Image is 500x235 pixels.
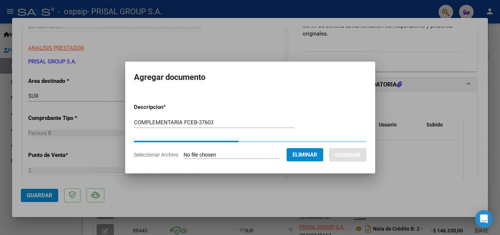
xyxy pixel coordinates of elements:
span: Guardar [335,152,361,158]
h2: Agregar documento [134,70,366,84]
span: Eliminar [292,151,317,158]
button: Eliminar [287,148,323,161]
p: Descripcion [134,103,204,111]
div: Open Intercom Messenger [475,210,493,228]
span: Seleccionar Archivo [134,152,178,158]
button: Guardar [329,148,366,162]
